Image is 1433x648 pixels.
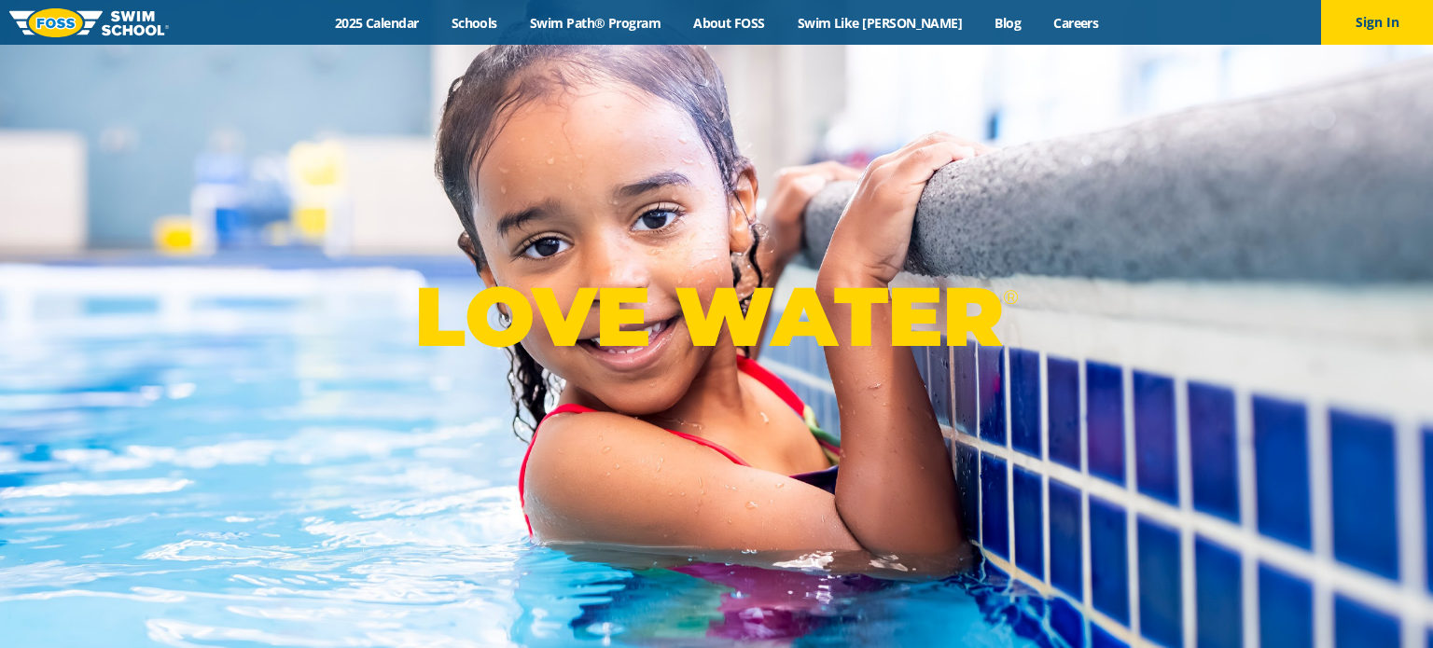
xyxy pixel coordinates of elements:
p: LOVE WATER [414,267,1018,366]
a: Careers [1037,14,1115,32]
sup: ® [1003,285,1018,309]
a: Schools [435,14,513,32]
img: FOSS Swim School Logo [9,8,169,37]
a: 2025 Calendar [318,14,435,32]
div: TOP [36,587,58,616]
a: Swim Like [PERSON_NAME] [781,14,979,32]
a: Swim Path® Program [513,14,676,32]
a: Blog [979,14,1037,32]
a: About FOSS [677,14,782,32]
